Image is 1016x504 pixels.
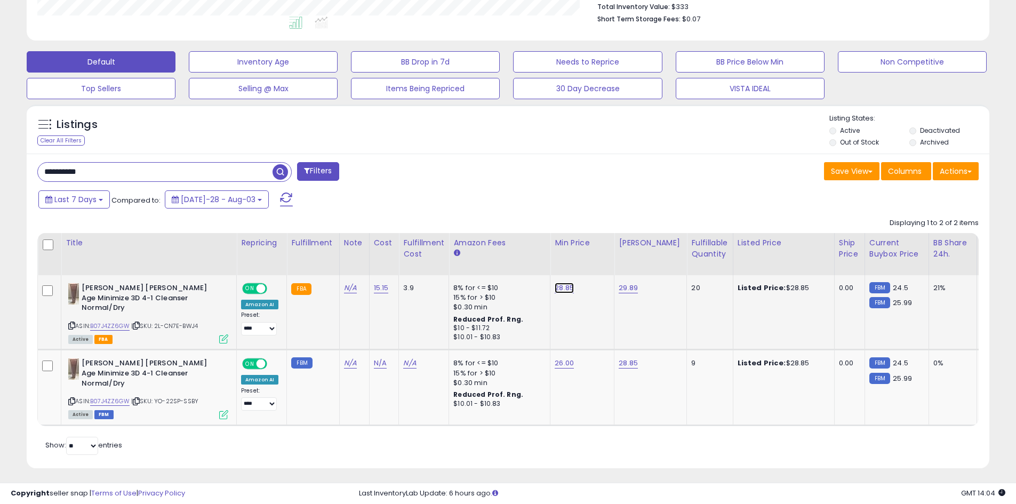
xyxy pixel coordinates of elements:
[738,237,830,249] div: Listed Price
[111,195,161,205] span: Compared to:
[359,489,1005,499] div: Last InventoryLab Update: 6 hours ago.
[920,126,960,135] label: Deactivated
[344,358,357,369] a: N/A
[241,387,278,411] div: Preset:
[403,358,416,369] a: N/A
[839,358,857,368] div: 0.00
[597,2,670,11] b: Total Inventory Value:
[619,237,682,249] div: [PERSON_NAME]
[453,390,523,399] b: Reduced Prof. Rng.
[189,78,338,99] button: Selling @ Max
[181,194,255,205] span: [DATE]-28 - Aug-03
[344,283,357,293] a: N/A
[241,300,278,309] div: Amazon AI
[619,358,638,369] a: 28.85
[11,488,50,498] strong: Copyright
[869,237,924,260] div: Current Buybox Price
[933,237,972,260] div: BB Share 24h.
[351,78,500,99] button: Items Being Repriced
[344,237,365,249] div: Note
[869,373,890,384] small: FBM
[676,51,825,73] button: BB Price Below Min
[453,315,523,324] b: Reduced Prof. Rng.
[241,311,278,335] div: Preset:
[691,283,724,293] div: 20
[597,14,681,23] b: Short Term Storage Fees:
[961,488,1005,498] span: 2025-08-12 14:04 GMT
[37,135,85,146] div: Clear All Filters
[266,284,283,293] span: OFF
[189,51,338,73] button: Inventory Age
[453,237,546,249] div: Amazon Fees
[243,359,257,369] span: ON
[266,359,283,369] span: OFF
[933,162,979,180] button: Actions
[555,283,574,293] a: 28.85
[11,489,185,499] div: seller snap | |
[68,283,79,305] img: 216q6+wGYkL._SL40_.jpg
[893,298,912,308] span: 25.99
[738,358,786,368] b: Listed Price:
[839,283,857,293] div: 0.00
[68,410,93,419] span: All listings currently available for purchase on Amazon
[90,322,130,331] a: B07J4ZZ6GW
[555,358,574,369] a: 26.00
[27,51,175,73] button: Default
[838,51,987,73] button: Non Competitive
[453,249,460,258] small: Amazon Fees.
[374,358,387,369] a: N/A
[840,126,860,135] label: Active
[243,284,257,293] span: ON
[90,397,130,406] a: B07J4ZZ6GW
[403,283,441,293] div: 3.9
[453,283,542,293] div: 8% for <= $10
[555,237,610,249] div: Min Price
[374,283,389,293] a: 15.15
[453,358,542,368] div: 8% for <= $10
[869,357,890,369] small: FBM
[403,237,444,260] div: Fulfillment Cost
[453,302,542,312] div: $0.30 min
[691,358,724,368] div: 9
[54,194,97,205] span: Last 7 Days
[893,358,908,368] span: 24.5
[57,117,98,132] h5: Listings
[676,78,825,99] button: VISTA IDEAL
[68,283,228,342] div: ASIN:
[869,282,890,293] small: FBM
[351,51,500,73] button: BB Drop in 7d
[738,283,826,293] div: $28.85
[82,283,211,316] b: [PERSON_NAME] [PERSON_NAME] Age Minimize 3D 4-1 Cleanser Normal/Dry
[68,358,228,418] div: ASIN:
[869,297,890,308] small: FBM
[45,440,122,450] span: Show: entries
[374,237,395,249] div: Cost
[241,237,282,249] div: Repricing
[241,375,278,385] div: Amazon AI
[933,283,969,293] div: 21%
[453,324,542,333] div: $10 - $11.72
[453,399,542,409] div: $10.01 - $10.83
[91,488,137,498] a: Terms of Use
[453,378,542,388] div: $0.30 min
[453,293,542,302] div: 15% for > $10
[94,410,114,419] span: FBM
[738,358,826,368] div: $28.85
[453,333,542,342] div: $10.01 - $10.83
[38,190,110,209] button: Last 7 Days
[513,51,662,73] button: Needs to Reprice
[138,488,185,498] a: Privacy Policy
[82,358,211,391] b: [PERSON_NAME] [PERSON_NAME] Age Minimize 3D 4-1 Cleanser Normal/Dry
[893,283,908,293] span: 24.5
[68,358,79,380] img: 216q6+wGYkL._SL40_.jpg
[165,190,269,209] button: [DATE]-28 - Aug-03
[829,114,989,124] p: Listing States:
[66,237,232,249] div: Title
[682,14,700,24] span: $0.07
[888,166,922,177] span: Columns
[738,283,786,293] b: Listed Price:
[840,138,879,147] label: Out of Stock
[824,162,879,180] button: Save View
[839,237,860,260] div: Ship Price
[933,358,969,368] div: 0%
